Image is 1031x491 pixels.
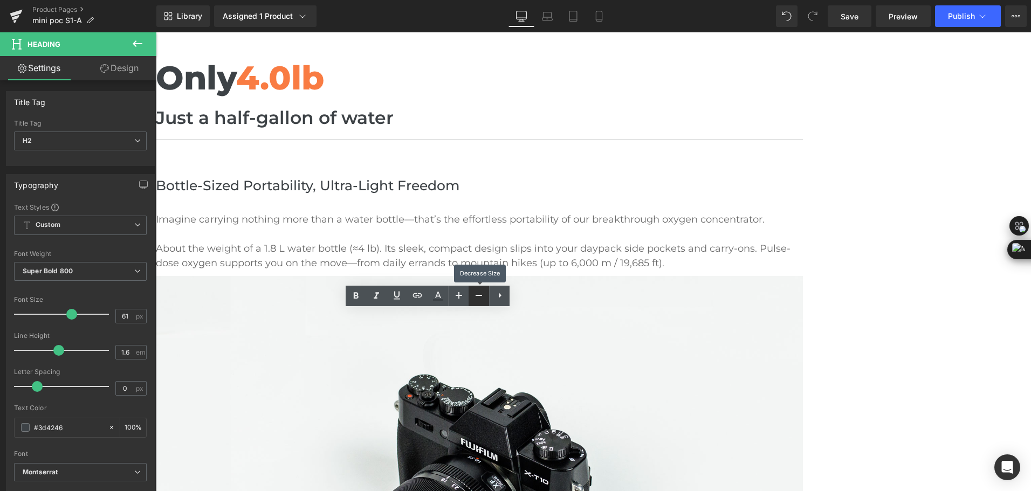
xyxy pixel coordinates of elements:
[948,12,975,20] span: Publish
[223,11,308,22] div: Assigned 1 Product
[156,5,210,27] a: New Library
[776,5,798,27] button: Undo
[32,16,82,25] span: mini poc S1-A
[36,220,60,230] b: Custom
[28,40,60,49] span: Heading
[14,332,147,340] div: Line Height
[14,368,147,376] div: Letter Spacing
[136,385,145,392] span: px
[889,11,918,22] span: Preview
[80,56,159,80] a: Design
[935,5,1001,27] button: Publish
[994,454,1020,480] div: Open Intercom Messenger
[23,267,73,275] b: Super Bold 800
[14,450,147,458] div: Font
[802,5,823,27] button: Redo
[14,120,147,127] div: Title Tag
[120,418,146,437] div: %
[32,5,156,14] a: Product Pages
[534,5,560,27] a: Laptop
[586,5,612,27] a: Mobile
[14,92,46,107] div: Title Tag
[560,5,586,27] a: Tablet
[177,11,202,21] span: Library
[136,313,145,320] span: px
[14,404,147,412] div: Text Color
[14,296,147,303] div: Font Size
[841,11,858,22] span: Save
[876,5,931,27] a: Preview
[23,136,32,144] b: H2
[156,32,1031,491] iframe: To enrich screen reader interactions, please activate Accessibility in Grammarly extension settings
[14,250,147,258] div: Font Weight
[14,175,58,190] div: Typography
[508,5,534,27] a: Desktop
[14,203,147,211] div: Text Styles
[136,349,145,356] span: em
[23,468,58,477] i: Montserrat
[1005,5,1027,27] button: More
[34,421,103,433] input: Color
